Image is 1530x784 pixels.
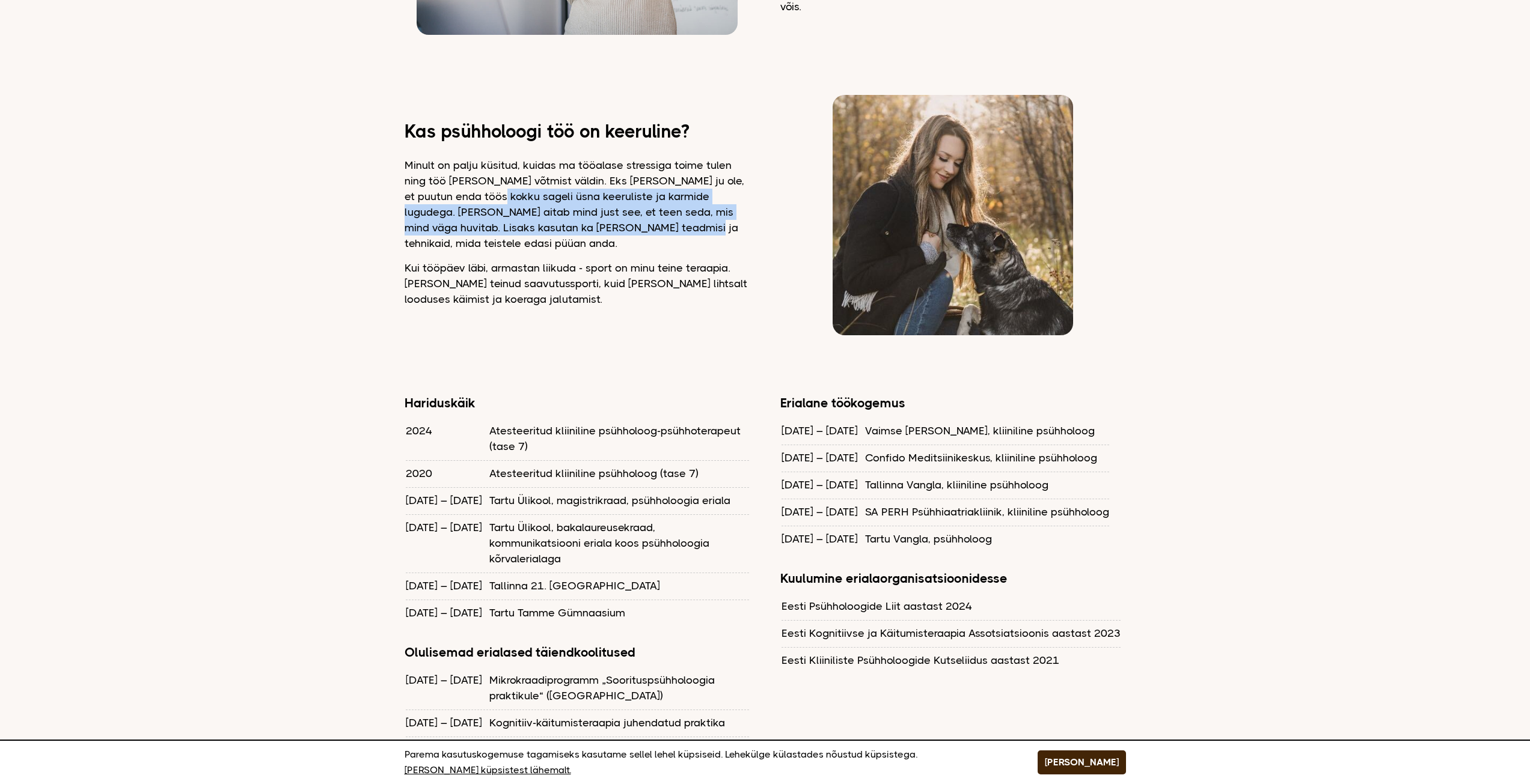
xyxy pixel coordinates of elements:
td: Mikrokraadiprogramm „Soorituspsühholoogia praktikule“ ([GEOGRAPHIC_DATA]) [489,667,749,708]
td: [DATE] – [DATE] [406,600,488,625]
td: 2024 [406,418,488,459]
td: Tartu Ülikool, bakalaureusekraad, kommunikatsiooni eriala koos psühholoogia kõrvalerialaga [489,514,749,571]
p: Parema kasutuskogemuse tagamiseks kasutame sellel lehel küpsiseid. Lehekülge külastades nõustud k... [405,747,1008,778]
td: [DATE] – [DATE] [782,499,864,524]
td: [DATE] – [DATE] [782,472,864,497]
td: [DATE] – [DATE] [406,487,488,513]
td: [DATE] – [DATE] [782,445,864,470]
a: [PERSON_NAME] küpsistest lähemalt. [405,762,571,778]
td: Kognitiiv-käitumisteraapia juhendatud praktika [489,710,749,735]
td: Atesteeritud kliiniline psühholoog (tase 7) [489,460,749,486]
td: [DATE] – [DATE] [406,667,488,708]
p: Minult on palju küsitud, kuidas ma tööalase stressiga toime tulen ning töö [PERSON_NAME] võtmist ... [405,157,750,251]
td: SA PERH Psühhiaatriakliinik, kliiniline psühholoog [865,499,1109,524]
h3: Erialane töökogemus [780,395,1126,411]
td: [DATE] – [DATE] [406,710,488,735]
h3: Hariduskäik [405,395,750,411]
p: Kui tööpäev läbi, armastan liikuda - sport on minu teine teraapia. [PERSON_NAME] teinud saavutuss... [405,260,750,307]
button: [PERSON_NAME] [1038,750,1126,774]
td: [DATE] – [DATE] [406,514,488,571]
td: Tallinna 21. [GEOGRAPHIC_DATA] [489,573,749,598]
td: [DATE] – [DATE] [782,418,864,443]
h2: Kas psühholoogi töö on keeruline? [405,124,750,139]
td: [DATE] – [DATE] [406,573,488,598]
td: Confido Meditsiinikeskus, kliiniline psühholoog [865,445,1109,470]
td: Skeemiteraapia tutvustav seminar ja töötuba Politsei läbirääkijate koolitus [489,737,749,778]
td: 2020 [406,460,488,486]
td: 2023 [406,737,488,778]
td: Atesteeritud kliiniline psühholoog-psühhoterapeut (tase 7) [489,418,749,459]
h3: Kuulumine erialaorganisatsioonidesse [780,571,1126,586]
img: Dagmar koeraga [833,95,1073,335]
h3: Olulisemad erialased täiendkoolitused [405,645,750,660]
td: Eesti Kliiniliste Psühholoogide Kutseliidus aastast 2021 [782,647,1121,673]
td: [DATE] – [DATE] [782,526,864,552]
td: Vaimse [PERSON_NAME], kliiniline psühholoog [865,418,1109,443]
td: Tallinna Vangla, kliiniline psühholoog [865,472,1109,497]
td: Tartu Tamme Gümnaasium [489,600,749,625]
td: Eesti Kognitiivse ja Käitumisteraapia Assotsiatsioonis aastast 2023 [782,620,1121,646]
td: Tartu Ülikool, magistrikraad, psühholoogia eriala [489,487,749,513]
td: Eesti Psühholoogide Liit aastast 2024 [782,594,1121,619]
td: Tartu Vangla, psühholoog [865,526,1109,552]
